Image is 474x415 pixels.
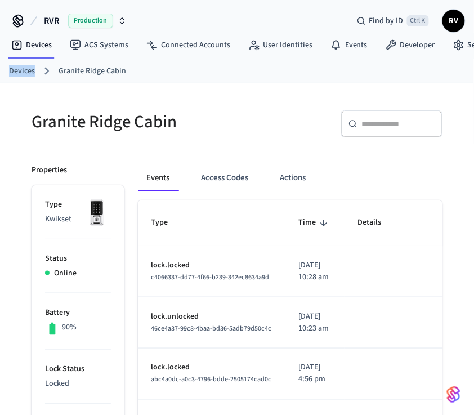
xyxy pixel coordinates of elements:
span: RV [444,11,464,31]
p: Lock Status [45,364,111,376]
span: Find by ID [369,15,404,26]
img: SeamLogoGradient.69752ec5.svg [447,386,460,404]
a: Devices [9,65,35,77]
p: 90% [62,322,77,333]
div: ant example [138,164,443,191]
p: Online [54,267,77,279]
span: Time [299,214,331,231]
img: Kwikset Halo Touchscreen Wifi Enabled Smart Lock, Polished Chrome, Front [83,199,111,227]
a: Developer [377,35,444,55]
button: Actions [271,164,315,191]
a: Events [321,35,377,55]
p: Type [45,199,111,211]
span: abc4a0dc-a0c3-4796-bdde-2505174cad0c [151,375,272,385]
a: ACS Systems [61,35,137,55]
span: Type [151,214,183,231]
p: lock.locked [151,260,272,271]
p: Locked [45,378,111,390]
p: [DATE] 4:56 pm [299,362,331,386]
a: Granite Ridge Cabin [59,65,126,77]
span: Details [358,214,396,231]
span: 46ce4a37-99c8-4baa-bd36-5adb79d50c4c [151,324,272,333]
a: Devices [2,35,61,55]
p: Battery [45,307,111,319]
p: [DATE] 10:28 am [299,260,331,283]
p: lock.locked [151,362,272,374]
span: Ctrl K [407,15,429,26]
span: Production [68,14,113,28]
h5: Granite Ridge Cabin [32,110,230,133]
p: Properties [32,164,67,176]
p: Status [45,253,111,265]
button: Events [138,164,179,191]
div: Find by IDCtrl K [348,11,438,31]
a: Connected Accounts [137,35,239,55]
span: c4066337-dd77-4f66-b239-342ec8634a9d [151,273,270,282]
a: User Identities [239,35,321,55]
button: Access Codes [193,164,258,191]
button: RV [442,10,465,32]
p: lock.unlocked [151,311,272,323]
p: Kwikset [45,213,111,225]
p: [DATE] 10:23 am [299,311,331,334]
span: RVR [44,14,59,28]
